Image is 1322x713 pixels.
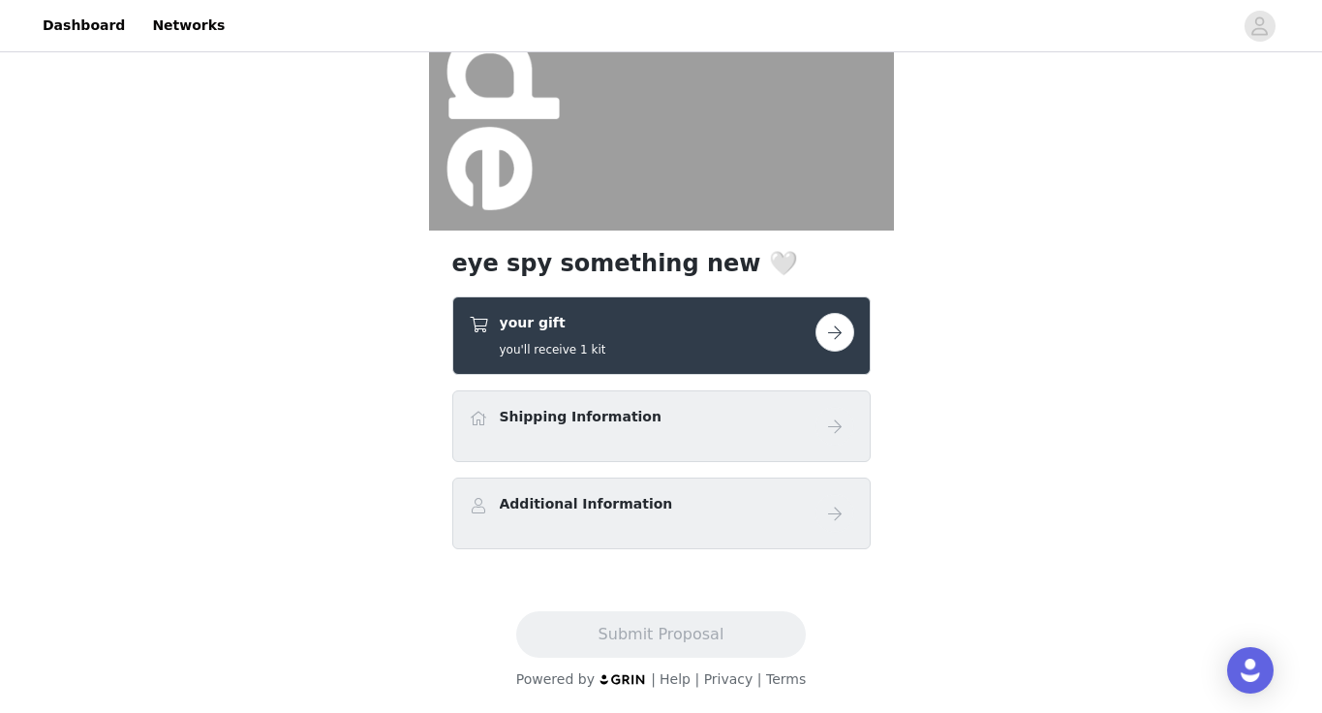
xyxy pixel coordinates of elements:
button: Submit Proposal [516,611,806,658]
a: Help [660,671,691,687]
a: Terms [766,671,806,687]
div: Open Intercom Messenger [1227,647,1274,694]
h4: your gift [500,313,606,333]
h4: Shipping Information [500,407,661,427]
span: | [757,671,762,687]
a: Dashboard [31,4,137,47]
div: Shipping Information [452,390,871,462]
a: Privacy [704,671,753,687]
div: Additional Information [452,478,871,549]
span: | [694,671,699,687]
h1: eye spy something new 🤍 [452,246,871,281]
span: | [651,671,656,687]
a: Networks [140,4,236,47]
h4: Additional Information [500,494,673,514]
img: logo [599,673,647,686]
span: Powered by [516,671,595,687]
h5: you'll receive 1 kit [500,341,606,358]
div: your gift [452,296,871,375]
div: avatar [1250,11,1269,42]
